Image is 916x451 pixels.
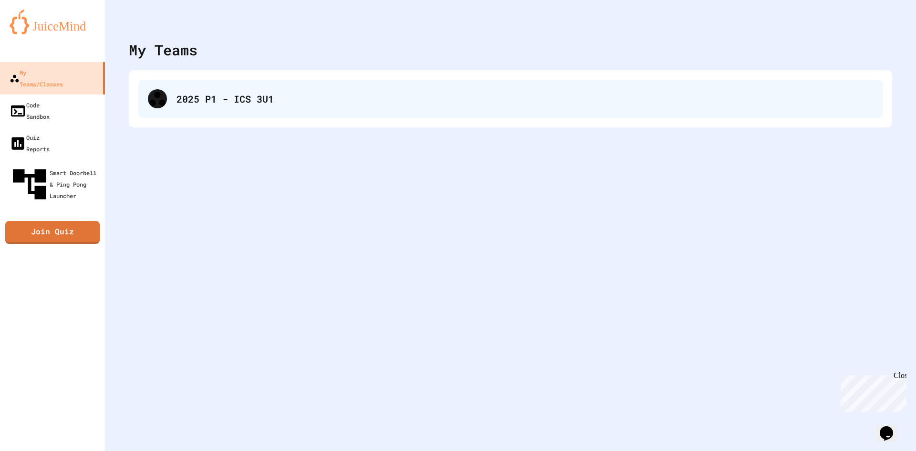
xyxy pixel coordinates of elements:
div: My Teams [129,39,198,61]
img: logo-orange.svg [10,10,95,34]
a: Join Quiz [5,221,100,244]
div: My Teams/Classes [10,67,63,90]
iframe: chat widget [876,413,906,441]
div: Chat with us now!Close [4,4,66,61]
div: Code Sandbox [10,99,50,122]
div: Quiz Reports [10,132,50,155]
div: 2025 P1 - ICS 3U1 [177,92,873,106]
div: Smart Doorbell & Ping Pong Launcher [10,164,101,204]
iframe: chat widget [837,371,906,412]
div: 2025 P1 - ICS 3U1 [138,80,883,118]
